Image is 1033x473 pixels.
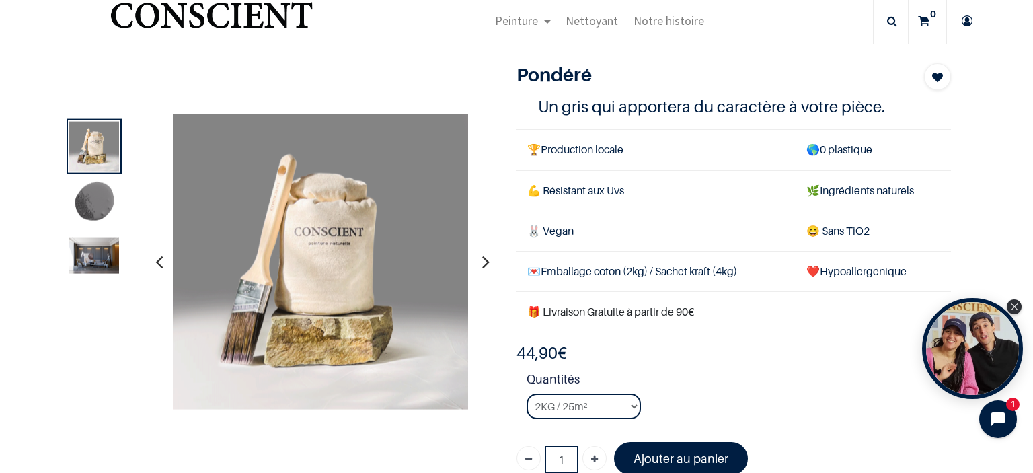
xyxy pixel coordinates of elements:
img: Product image [69,180,119,229]
td: ❤️Hypoallergénique [796,251,951,291]
a: Supprimer [516,446,541,470]
div: Open Tolstoy [922,298,1023,399]
span: Notre histoire [634,13,704,28]
span: 🐰 Vegan [527,224,574,238]
b: € [516,343,567,363]
div: Tolstoy bubble widget [922,298,1023,399]
img: Product image [69,122,119,172]
sup: 0 [927,7,940,21]
font: Ajouter au panier [634,451,728,466]
font: 🎁 Livraison Gratuite à partir de 90€ [527,305,694,318]
span: 44,90 [516,343,558,363]
span: 😄 S [806,224,828,238]
h4: Un gris qui apportera du caractère à votre pièce. [538,96,929,117]
span: 🏆 [527,143,541,156]
td: ans TiO2 [796,211,951,251]
img: Product image [69,238,119,274]
span: Peinture [495,13,538,28]
span: Add to wishlist [932,69,943,85]
div: Open Tolstoy widget [922,298,1023,399]
a: Ajouter [582,446,607,470]
span: 💌 [527,264,541,278]
h1: Pondéré [516,63,886,86]
img: Product image [173,114,469,410]
td: Emballage coton (2kg) / Sachet kraft (4kg) [516,251,796,291]
span: 🌎 [806,143,820,156]
span: 🌿 [806,184,820,197]
td: 0 plastique [796,130,951,170]
td: Production locale [516,130,796,170]
div: Close Tolstoy widget [1007,299,1022,314]
span: Nettoyant [566,13,618,28]
td: Ingrédients naturels [796,170,951,211]
span: 💪 Résistant aux Uvs [527,184,624,197]
strong: Quantités [527,370,951,394]
button: Add to wishlist [924,63,951,90]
